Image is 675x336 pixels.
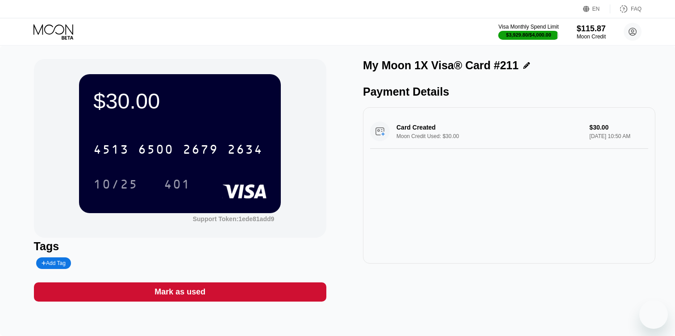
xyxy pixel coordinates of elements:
[88,138,268,160] div: 4513650026792634
[42,260,66,266] div: Add Tag
[157,173,197,195] div: 401
[93,143,129,158] div: 4513
[93,88,267,113] div: $30.00
[498,24,558,30] div: Visa Monthly Spend Limit
[506,32,551,38] div: $3,929.80 / $4,000.00
[138,143,174,158] div: 6500
[363,59,519,72] div: My Moon 1X Visa® Card #211
[592,6,600,12] div: EN
[631,6,642,12] div: FAQ
[193,215,275,223] div: Support Token: 1ede81add9
[639,300,668,329] iframe: Кнопка, открывающая окно обмена сообщениями; идет разговор
[87,173,145,195] div: 10/25
[93,178,138,193] div: 10/25
[183,143,218,158] div: 2679
[577,24,606,34] div: $115.87
[34,282,326,302] div: Mark as used
[583,4,610,13] div: EN
[498,24,558,40] div: Visa Monthly Spend Limit$3,929.80/$4,000.00
[36,257,71,269] div: Add Tag
[227,143,263,158] div: 2634
[34,240,326,253] div: Tags
[577,34,606,40] div: Moon Credit
[577,24,606,40] div: $115.87Moon Credit
[164,178,191,193] div: 401
[193,215,275,223] div: Support Token:1ede81add9
[363,85,655,98] div: Payment Details
[610,4,642,13] div: FAQ
[154,287,205,297] div: Mark as used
